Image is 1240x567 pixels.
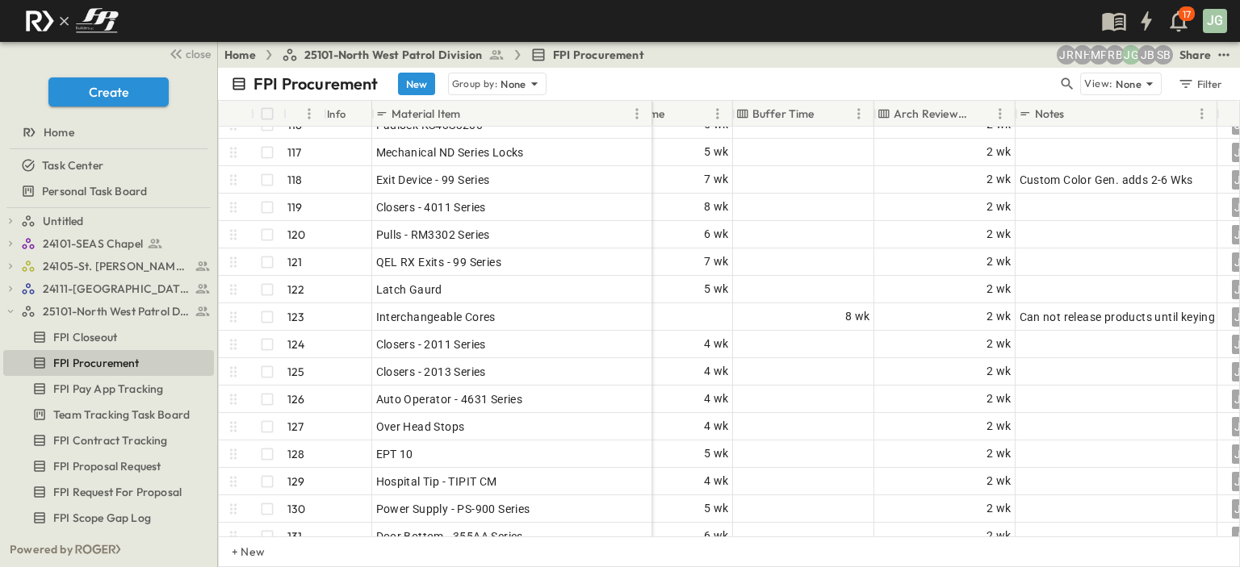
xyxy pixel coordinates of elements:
p: OPEN [621,198,648,211]
span: FPI Proposal Request [53,458,161,474]
a: St. Vincent De Paul Renovations [21,529,211,552]
p: OPEN [621,473,648,486]
span: 2 wk [987,444,1012,463]
div: FPI Scope Gap Logtest [3,505,214,531]
span: Hospital Tip - TIPIT CM [376,473,497,490]
p: OPEN [621,418,648,431]
span: 2 wk [987,307,1012,326]
span: 4 wk [704,472,729,490]
p: None [501,76,526,92]
span: 8 wk [845,307,870,326]
div: FPI Request For Proposaltest [3,479,214,505]
div: Info [327,91,346,136]
a: Team Tracking Task Board [3,403,211,426]
span: 6 wk [704,527,729,545]
div: 24105-St. Matthew Kitchen Renotest [3,253,214,279]
div: Team Tracking Task Boardtest [3,402,214,427]
p: OPEN [621,500,648,513]
div: Share [1179,47,1211,63]
div: Monica Pruteanu (mpruteanu@fpibuilders.com) [1089,45,1108,65]
span: Untitled [43,213,83,229]
p: 123 [287,309,305,325]
div: FPI Contract Trackingtest [3,427,214,453]
a: 25101-North West Patrol Division [21,300,211,323]
button: close [162,42,214,65]
span: Door Bottom - 355AA Series [376,528,523,544]
div: Josh Gille (jgille@fpibuilders.com) [1121,45,1141,65]
span: 2 wk [987,472,1012,490]
p: OPEN [621,226,648,239]
p: 120 [287,227,306,243]
div: 24111-[GEOGRAPHIC_DATA]test [3,276,214,302]
span: FPI Request For Proposal [53,484,182,500]
a: Task Center [3,154,211,177]
div: Personal Task Boardtest [3,178,214,204]
span: Latch Gaurd [376,281,442,298]
span: Exit Device - 99 Series [376,172,490,188]
a: 24111-[GEOGRAPHIC_DATA] [21,277,211,300]
span: 8 wk [704,198,729,216]
div: Untitledtest [3,208,214,234]
span: Closers - 4011 Series [376,199,486,215]
p: OPEN [621,281,648,294]
span: Interchangeable Cores [376,309,496,325]
div: # [283,101,324,127]
div: Filter [1177,75,1223,93]
p: OPEN [621,171,648,184]
button: Menu [708,104,727,123]
span: QEL RX Exits - 99 Series [376,254,502,270]
span: 2 wk [987,198,1012,216]
div: Sterling Barnett (sterling@fpibuilders.com) [1154,45,1173,65]
span: Power Supply - PS-900 Series [376,501,530,517]
button: JG [1201,7,1229,35]
p: OPEN [621,527,648,540]
a: FPI Contract Tracking [3,429,211,452]
p: 119 [287,199,303,215]
a: FPI Pay App Tracking [3,377,211,400]
p: 126 [287,391,305,407]
span: Closers - 2011 Series [376,336,486,352]
p: FPI Procurement [253,73,379,95]
button: Sort [818,105,836,123]
p: + New [232,544,241,560]
a: 24101-SEAS Chapel [21,232,211,255]
div: St. Vincent De Paul Renovationstest [3,527,214,553]
div: Regina Barnett (rbarnett@fpibuilders.com) [1105,45,1125,65]
span: 2 wk [987,527,1012,545]
div: 25101-North West Patrol Divisiontest [3,298,214,324]
span: EPT 10 [376,446,413,462]
button: Sort [463,105,481,123]
img: c8d7d1ed905e502e8f77bf7063faec64e13b34fdb1f2bdd94b0e311fc34f8000.png [19,4,124,38]
p: Material Item [392,106,460,122]
span: Pulls - RM3302 Series [376,227,490,243]
div: Info [324,101,372,127]
p: OPEN [621,445,648,458]
button: Menu [300,104,319,123]
a: FPI Procurement [3,352,211,374]
button: Menu [627,104,647,123]
span: 7 wk [704,252,729,271]
span: 2 wk [987,225,1012,244]
span: FPI Procurement [553,47,644,63]
div: Jayden Ramirez (jramirez@fpibuilders.com) [1057,45,1076,65]
p: 128 [287,446,305,462]
span: 25101-North West Patrol Division [304,47,482,63]
button: Sort [290,105,308,123]
span: 2 wk [987,362,1012,381]
p: 17 [1183,8,1191,21]
span: 5 wk [704,444,729,463]
span: Task Center [42,157,103,173]
a: 25101-North West Patrol Division [282,47,505,63]
span: 4 wk [704,335,729,353]
span: 5 wk [704,143,729,161]
a: FPI Proposal Request [3,455,211,477]
div: FPI Proposal Requesttest [3,453,214,479]
a: Home [224,47,256,63]
span: FPI Contract Tracking [53,432,168,448]
span: 24111-[GEOGRAPHIC_DATA] [43,281,191,297]
span: Personal Task Board [42,183,147,199]
span: Closers - 2013 Series [376,364,486,380]
p: 122 [287,281,305,298]
p: OPEN [621,363,648,376]
p: None [1116,76,1142,92]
